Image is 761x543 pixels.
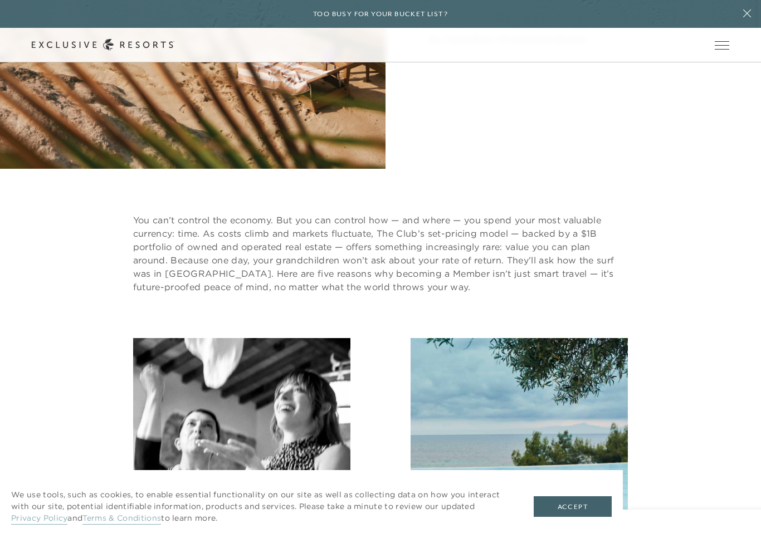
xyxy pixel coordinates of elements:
[534,496,612,517] button: Accept
[715,41,729,49] button: Open navigation
[82,513,161,525] a: Terms & Conditions
[133,213,628,293] p: You can’t control the economy. But you can control how — and where — you spend your most valuable...
[313,9,448,19] h6: Too busy for your bucket list?
[11,489,511,524] p: We use tools, such as cookies, to enable essential functionality on our site as well as collectin...
[11,513,67,525] a: Privacy Policy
